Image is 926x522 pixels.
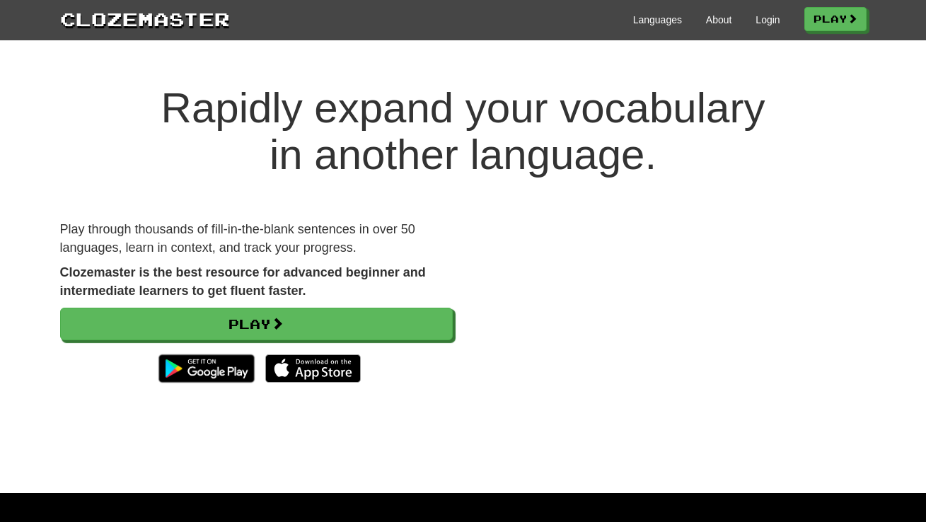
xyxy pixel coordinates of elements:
[756,13,780,27] a: Login
[60,221,453,257] p: Play through thousands of fill-in-the-blank sentences in over 50 languages, learn in context, and...
[804,7,867,31] a: Play
[151,347,261,390] img: Get it on Google Play
[706,13,732,27] a: About
[60,265,426,298] strong: Clozemaster is the best resource for advanced beginner and intermediate learners to get fluent fa...
[60,6,230,32] a: Clozemaster
[60,308,453,340] a: Play
[265,354,361,383] img: Download_on_the_App_Store_Badge_US-UK_135x40-25178aeef6eb6b83b96f5f2d004eda3bffbb37122de64afbaef7...
[633,13,682,27] a: Languages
